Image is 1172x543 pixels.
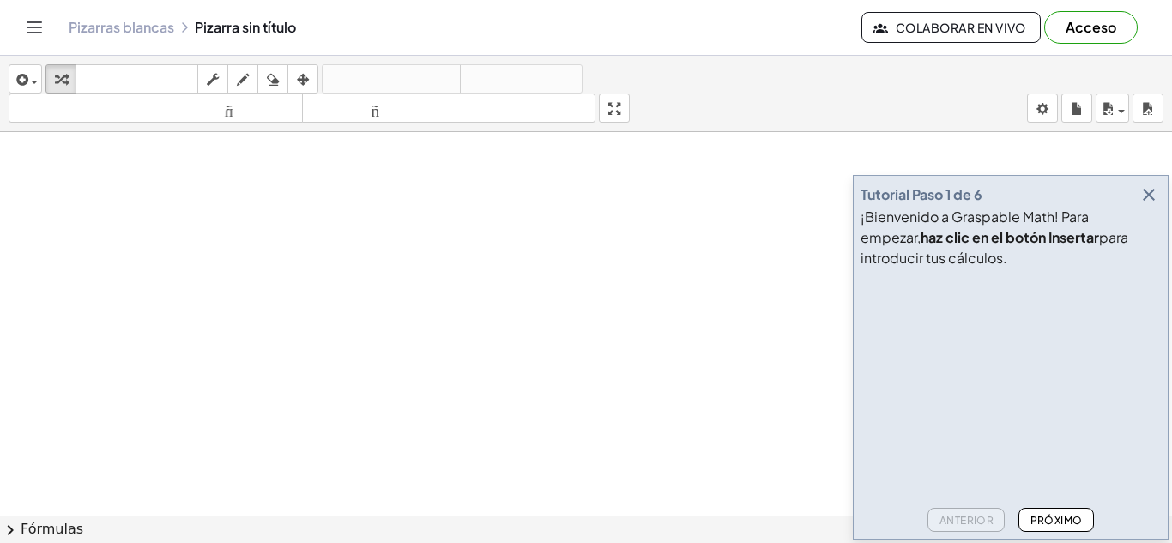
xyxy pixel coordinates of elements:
font: Pizarras blancas [69,18,174,36]
button: tamaño_del_formato [302,94,596,123]
button: tamaño_del_formato [9,94,303,123]
button: Colaborar en vivo [861,12,1041,43]
font: rehacer [464,71,578,87]
button: deshacer [322,64,461,94]
button: Acceso [1044,11,1138,44]
font: Colaborar en vivo [896,20,1026,35]
button: teclado [76,64,198,94]
font: Tutorial Paso 1 de 6 [861,185,982,203]
button: Próximo [1018,508,1093,532]
font: teclado [80,71,194,87]
font: tamaño_del_formato [13,100,299,117]
font: Acceso [1066,18,1116,36]
a: Pizarras blancas [69,19,174,36]
button: rehacer [460,64,583,94]
font: ¡Bienvenido a Graspable Math! Para empezar, [861,208,1089,246]
button: Cambiar navegación [21,14,48,41]
font: Próximo [1030,514,1083,527]
font: haz clic en el botón Insertar [921,228,1099,246]
font: tamaño_del_formato [306,100,592,117]
font: Fórmulas [21,521,83,537]
font: deshacer [326,71,456,87]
